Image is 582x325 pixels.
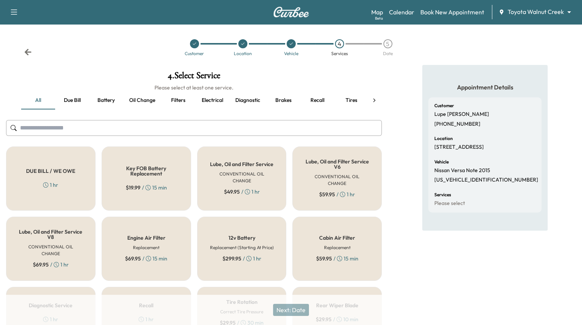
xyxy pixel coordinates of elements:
span: $ 59.95 [316,255,332,262]
div: / 1 hr [33,261,69,268]
a: Book New Appointment [420,8,484,17]
h5: Key FOB Battery Replacement [114,166,179,176]
span: $ 69.95 [125,255,141,262]
div: / 15 min [126,184,167,191]
div: / 15 min [316,255,358,262]
span: $ 299.95 [222,255,241,262]
div: / 15 min [125,255,167,262]
div: Date [383,51,393,56]
div: 1 hr [43,181,58,189]
h5: Lube, Oil and Filter Service V6 [305,159,369,169]
div: Location [234,51,252,56]
div: Customer [185,51,204,56]
button: all [21,91,55,109]
span: $ 49.95 [224,188,240,196]
h5: DUE BILL / WE OWE [26,168,75,174]
h6: Replacement [133,244,159,251]
h1: 4 . Select Service [6,71,382,84]
h5: Lube, Oil and Filter Service [210,162,273,167]
h5: Lube, Oil and Filter Service V8 [19,229,83,240]
img: Curbee Logo [273,7,309,17]
h6: Customer [434,103,454,108]
p: [PHONE_NUMBER] [434,121,480,128]
span: $ 59.95 [319,191,335,198]
h6: CONVENTIONAL OIL CHANGE [305,173,369,187]
span: Toyota Walnut Creek [508,8,564,16]
button: Tires [334,91,368,109]
button: Filters [161,91,195,109]
h6: Location [434,136,453,141]
h5: Appointment Details [428,83,542,91]
div: / 1 hr [319,191,355,198]
a: Calendar [389,8,414,17]
h5: Engine Air Filter [127,235,165,240]
div: / 1 hr [222,255,261,262]
h5: Cabin Air Filter [319,235,355,240]
h6: CONVENTIONAL OIL CHANGE [19,243,83,257]
h6: Please select at least one service. [6,84,382,91]
div: basic tabs example [21,91,367,109]
h6: CONVENTIONAL OIL CHANGE [210,171,274,184]
a: MapBeta [371,8,383,17]
h6: Replacement [324,244,350,251]
p: Lupe [PERSON_NAME] [434,111,489,118]
div: Vehicle [284,51,298,56]
h5: 12v Battery [228,235,255,240]
span: $ 19.99 [126,184,140,191]
div: / 1 hr [224,188,260,196]
span: $ 69.95 [33,261,49,268]
button: Due bill [55,91,89,109]
button: Electrical [195,91,229,109]
div: Services [331,51,348,56]
button: Brakes [266,91,300,109]
button: Battery [89,91,123,109]
div: Beta [375,15,383,21]
p: [US_VEHICLE_IDENTIFICATION_NUMBER] [434,177,538,183]
h6: Replacement (Starting At Price) [210,244,274,251]
div: 5 [383,39,392,48]
h6: Vehicle [434,160,449,164]
div: 4 [335,39,344,48]
button: Diagnostic [229,91,266,109]
p: Please select [434,200,465,207]
button: Oil change [123,91,161,109]
button: Recall [300,91,334,109]
h6: Services [434,193,451,197]
p: Nissan Versa Note 2015 [434,167,490,174]
div: Back [24,48,32,56]
p: [STREET_ADDRESS] [434,144,484,151]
